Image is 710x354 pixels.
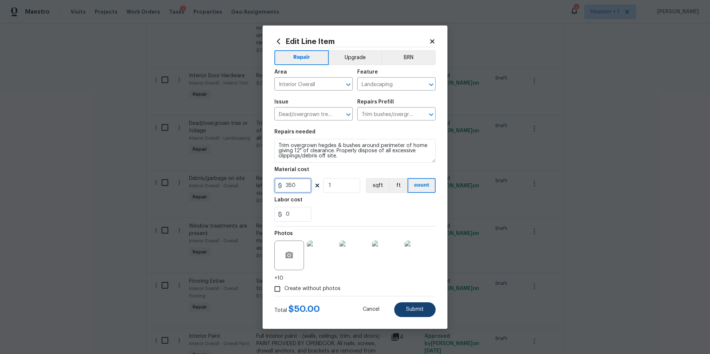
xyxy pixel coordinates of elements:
h5: Photos [274,231,293,236]
h5: Material cost [274,167,309,172]
button: Open [426,79,436,90]
button: Open [426,109,436,120]
button: Open [343,109,354,120]
span: Submit [406,307,424,312]
div: Total [274,305,320,314]
button: BRN [381,50,436,65]
h5: Repairs Prefill [357,99,394,105]
span: +10 [274,275,283,282]
button: Cancel [351,302,391,317]
span: $ 50.00 [288,304,320,313]
h5: Labor cost [274,197,302,202]
h2: Edit Line Item [274,37,429,45]
button: sqft [366,178,389,193]
button: Open [343,79,354,90]
button: count [408,178,436,193]
h5: Feature [357,69,378,75]
textarea: Trim overgrown hegdes & bushes around perimeter of home giving 12" of clearance. Properly dispose... [274,139,436,163]
h5: Area [274,69,287,75]
span: Cancel [363,307,379,312]
button: Upgrade [329,50,382,65]
button: Submit [394,302,436,317]
span: Create without photos [284,285,341,293]
h5: Repairs needed [274,129,315,135]
button: ft [389,178,408,193]
h5: Issue [274,99,288,105]
button: Repair [274,50,329,65]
